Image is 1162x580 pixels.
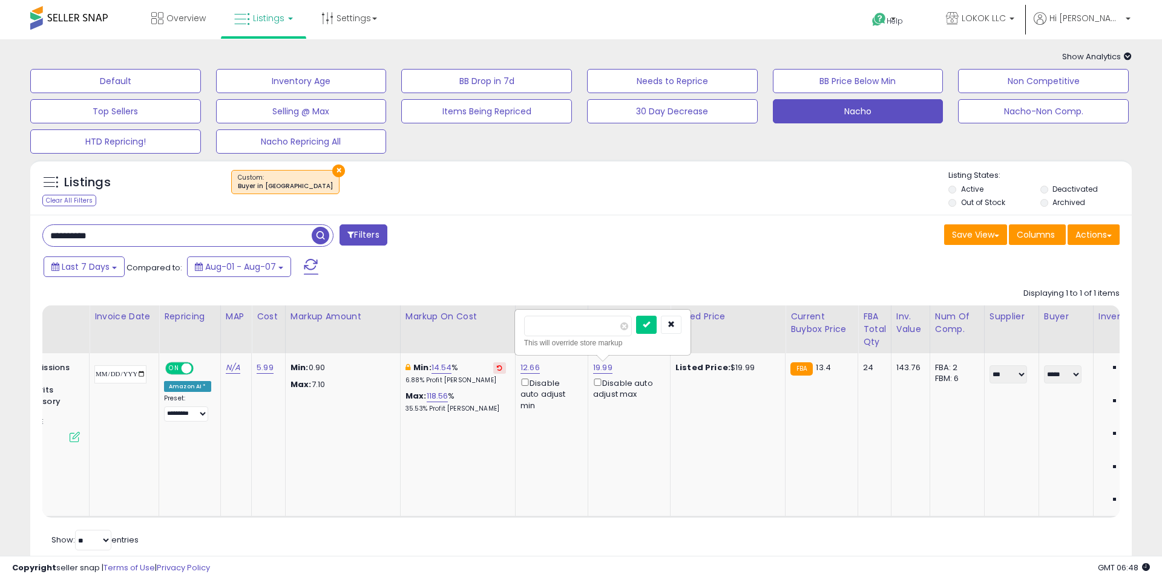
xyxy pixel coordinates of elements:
[12,562,56,573] strong: Copyright
[1068,224,1120,245] button: Actions
[887,16,903,26] span: Help
[816,362,831,373] span: 13.4
[1009,224,1066,245] button: Columns
[587,99,758,123] button: 30 Day Decrease
[405,362,506,385] div: %
[675,362,730,373] b: Listed Price:
[790,362,813,376] small: FBA
[12,562,210,574] div: seller snap | |
[990,310,1034,323] div: Supplier
[205,261,276,273] span: Aug-01 - Aug-07
[290,379,312,390] strong: Max:
[164,310,215,323] div: Repricing
[587,69,758,93] button: Needs to Reprice
[216,69,387,93] button: Inventory Age
[1039,305,1093,353] th: CSV column name: cust_attr_1_Buyer
[961,197,1005,207] label: Out of Stock
[44,256,125,277] button: Last 7 Days
[405,391,506,413] div: %
[958,69,1129,93] button: Non Competitive
[413,362,432,373] b: Min:
[984,305,1039,353] th: CSV column name: cust_attr_2_Supplier
[524,337,681,349] div: This will override store markup
[863,310,886,348] div: FBA Total Qty
[935,310,979,336] div: Num of Comp.
[1052,197,1085,207] label: Archived
[1062,51,1132,62] span: Show Analytics
[773,69,944,93] button: BB Price Below Min
[1034,12,1131,39] a: Hi [PERSON_NAME]
[126,262,182,273] span: Compared to:
[290,362,309,373] strong: Min:
[790,310,853,336] div: Current Buybox Price
[520,362,540,374] a: 12.66
[593,362,612,374] a: 19.99
[257,362,274,374] a: 5.99
[187,256,291,277] button: Aug-01 - Aug-07
[871,12,887,27] i: Get Help
[1023,288,1120,299] div: Displaying 1 to 1 of 1 items
[290,379,391,390] p: 7.10
[290,362,391,373] p: 0.90
[238,182,333,191] div: Buyer in [GEOGRAPHIC_DATA]
[935,362,975,373] div: FBA: 2
[405,310,510,323] div: Markup on Cost
[226,362,240,374] a: N/A
[42,195,96,206] div: Clear All Filters
[896,310,925,336] div: Inv. value
[253,12,284,24] span: Listings
[94,310,154,323] div: Invoice Date
[1098,562,1150,573] span: 2025-08-15 06:48 GMT
[164,381,211,392] div: Amazon AI *
[958,99,1129,123] button: Nacho-Non Comp.
[238,173,333,191] span: Custom:
[166,12,206,24] span: Overview
[90,305,159,353] th: CSV column name: cust_attr_3_Invoice Date
[896,362,921,373] div: 143.76
[427,390,448,402] a: 118.56
[405,363,410,371] i: This overrides the store level min markup for this listing
[30,129,201,154] button: HTD Repricing!
[405,376,506,385] p: 6.88% Profit [PERSON_NAME]
[405,390,427,402] b: Max:
[62,261,110,273] span: Last 7 Days
[340,224,387,246] button: Filters
[675,362,776,373] div: $19.99
[51,534,139,546] span: Show: entries
[30,99,201,123] button: Top Sellers
[216,99,387,123] button: Selling @ Max
[405,405,506,413] p: 35.53% Profit [PERSON_NAME]
[290,310,395,323] div: Markup Amount
[863,362,882,373] div: 24
[497,365,502,371] i: Revert to store-level Min Markup
[332,165,345,177] button: ×
[164,394,211,422] div: Preset:
[400,305,515,353] th: The percentage added to the cost of goods (COGS) that forms the calculator for Min & Max prices.
[64,174,111,191] h5: Listings
[401,99,572,123] button: Items Being Repriced
[961,184,983,194] label: Active
[30,69,201,93] button: Default
[103,562,155,573] a: Terms of Use
[166,363,182,374] span: ON
[432,362,452,374] a: 14.54
[216,129,387,154] button: Nacho Repricing All
[157,562,210,573] a: Privacy Policy
[1052,184,1098,194] label: Deactivated
[226,310,246,323] div: MAP
[192,363,211,374] span: OFF
[675,310,780,323] div: Listed Price
[944,224,1007,245] button: Save View
[520,376,579,411] div: Disable auto adjust min
[1049,12,1122,24] span: Hi [PERSON_NAME]
[948,170,1131,181] p: Listing States:
[862,3,927,39] a: Help
[257,310,280,323] div: Cost
[1044,310,1088,323] div: Buyer
[593,376,661,400] div: Disable auto adjust max
[773,99,944,123] button: Nacho
[935,373,975,384] div: FBM: 6
[1017,229,1055,241] span: Columns
[401,69,572,93] button: BB Drop in 7d
[962,12,1006,24] span: LOKOK LLC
